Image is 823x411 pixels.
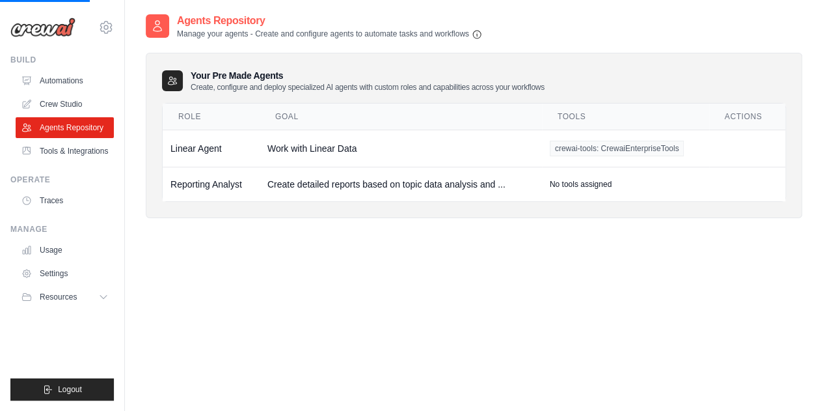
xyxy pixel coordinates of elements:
[550,179,612,190] p: No tools assigned
[40,292,77,302] span: Resources
[542,104,709,130] th: Tools
[163,167,260,201] td: Reporting Analyst
[16,141,114,162] a: Tools & Integrations
[10,224,114,234] div: Manage
[177,13,482,29] h2: Agents Repository
[10,378,114,401] button: Logout
[163,104,260,130] th: Role
[191,82,545,92] p: Create, configure and deploy specialized AI agents with custom roles and capabilities across your...
[709,104,786,130] th: Actions
[58,384,82,395] span: Logout
[16,190,114,211] a: Traces
[260,167,542,201] td: Create detailed reports based on topic data analysis and ...
[10,18,75,37] img: Logo
[191,69,545,92] h3: Your Pre Made Agents
[177,29,482,40] p: Manage your agents - Create and configure agents to automate tasks and workflows
[16,117,114,138] a: Agents Repository
[550,141,684,156] span: crewai-tools: CrewaiEnterpriseTools
[16,94,114,115] a: Crew Studio
[16,287,114,307] button: Resources
[16,263,114,284] a: Settings
[10,55,114,65] div: Build
[260,130,542,167] td: Work with Linear Data
[260,104,542,130] th: Goal
[16,240,114,261] a: Usage
[10,175,114,185] div: Operate
[163,130,260,167] td: Linear Agent
[16,70,114,91] a: Automations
